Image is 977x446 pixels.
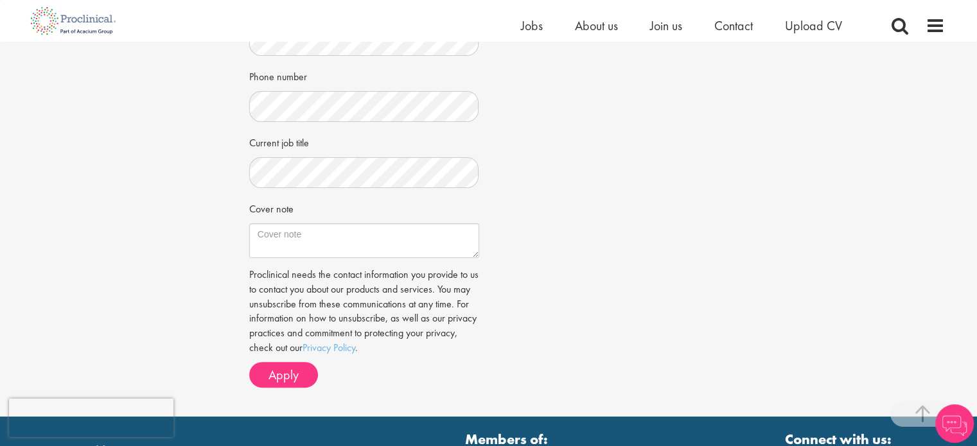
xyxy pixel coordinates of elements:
a: Privacy Policy [303,341,355,354]
label: Cover note [249,198,294,217]
label: Phone number [249,65,307,85]
iframe: reCAPTCHA [9,399,173,437]
button: Apply [249,362,318,388]
label: Current job title [249,132,309,151]
a: About us [575,17,618,34]
img: Chatbot [935,404,974,443]
a: Upload CV [785,17,842,34]
span: Apply [268,366,299,383]
a: Contact [714,17,753,34]
a: Jobs [521,17,543,34]
a: Join us [650,17,682,34]
p: Proclinical needs the contact information you provide to us to contact you about our products and... [249,268,479,356]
